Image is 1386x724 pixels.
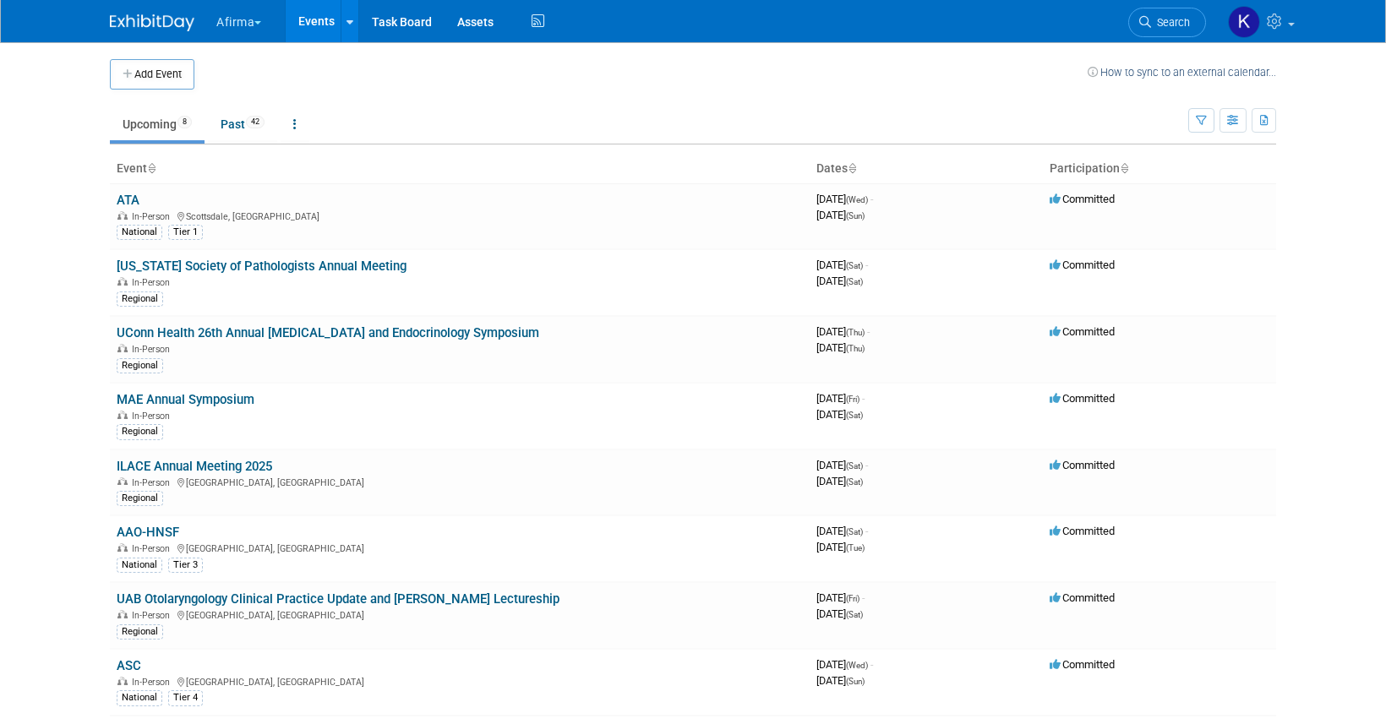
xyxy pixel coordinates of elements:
[1050,658,1115,671] span: Committed
[846,211,865,220] span: (Sun)
[110,108,205,140] a: Upcoming8
[117,277,128,286] img: In-Person Event
[846,594,859,603] span: (Fri)
[117,541,803,554] div: [GEOGRAPHIC_DATA], [GEOGRAPHIC_DATA]
[846,328,865,337] span: (Thu)
[846,344,865,353] span: (Thu)
[132,543,175,554] span: In-Person
[132,610,175,621] span: In-Person
[117,225,162,240] div: National
[846,411,863,420] span: (Sat)
[117,209,803,222] div: Scottsdale, [GEOGRAPHIC_DATA]
[1228,6,1260,38] img: Keirsten Davis
[208,108,277,140] a: Past42
[1128,8,1206,37] a: Search
[168,225,203,240] div: Tier 1
[865,259,868,271] span: -
[867,325,870,338] span: -
[870,193,873,205] span: -
[846,661,868,670] span: (Wed)
[117,411,128,419] img: In-Person Event
[1050,459,1115,471] span: Committed
[132,344,175,355] span: In-Person
[816,674,865,687] span: [DATE]
[117,624,163,640] div: Regional
[810,155,1043,183] th: Dates
[117,291,163,307] div: Regional
[117,543,128,552] img: In-Person Event
[816,392,865,405] span: [DATE]
[117,610,128,618] img: In-Person Event
[816,658,873,671] span: [DATE]
[846,195,868,204] span: (Wed)
[132,211,175,222] span: In-Person
[816,525,868,537] span: [DATE]
[816,607,863,620] span: [DATE]
[117,677,128,685] img: In-Person Event
[1088,66,1276,79] a: How to sync to an external calendar...
[117,674,803,688] div: [GEOGRAPHIC_DATA], [GEOGRAPHIC_DATA]
[816,459,868,471] span: [DATE]
[117,211,128,220] img: In-Person Event
[1151,16,1190,29] span: Search
[816,259,868,271] span: [DATE]
[846,543,865,553] span: (Tue)
[1050,259,1115,271] span: Committed
[846,261,863,270] span: (Sat)
[846,610,863,619] span: (Sat)
[846,677,865,686] span: (Sun)
[117,358,163,373] div: Regional
[816,193,873,205] span: [DATE]
[846,277,863,286] span: (Sat)
[1050,591,1115,604] span: Committed
[1043,155,1276,183] th: Participation
[117,392,254,407] a: MAE Annual Symposium
[862,591,865,604] span: -
[816,209,865,221] span: [DATE]
[110,59,194,90] button: Add Event
[846,477,863,487] span: (Sat)
[110,155,810,183] th: Event
[117,591,559,607] a: UAB Otolaryngology Clinical Practice Update and [PERSON_NAME] Lectureship
[865,459,868,471] span: -
[132,277,175,288] span: In-Person
[816,325,870,338] span: [DATE]
[816,475,863,487] span: [DATE]
[848,161,856,175] a: Sort by Start Date
[117,325,539,340] a: UConn Health 26th Annual [MEDICAL_DATA] and Endocrinology Symposium
[132,411,175,422] span: In-Person
[117,459,272,474] a: ILACE Annual Meeting 2025
[117,558,162,573] div: National
[117,607,803,621] div: [GEOGRAPHIC_DATA], [GEOGRAPHIC_DATA]
[117,525,179,540] a: AAO-HNSF
[246,116,265,128] span: 42
[846,527,863,536] span: (Sat)
[865,525,868,537] span: -
[816,341,865,354] span: [DATE]
[846,461,863,471] span: (Sat)
[168,690,203,705] div: Tier 4
[117,658,141,673] a: ASC
[110,14,194,31] img: ExhibitDay
[168,558,203,573] div: Tier 3
[862,392,865,405] span: -
[1050,392,1115,405] span: Committed
[147,161,156,175] a: Sort by Event Name
[117,690,162,705] div: National
[870,658,873,671] span: -
[117,491,163,506] div: Regional
[117,424,163,439] div: Regional
[132,477,175,488] span: In-Person
[1050,193,1115,205] span: Committed
[846,395,859,404] span: (Fri)
[117,477,128,486] img: In-Person Event
[132,677,175,688] span: In-Person
[816,275,863,287] span: [DATE]
[1120,161,1128,175] a: Sort by Participation Type
[1050,325,1115,338] span: Committed
[177,116,192,128] span: 8
[816,541,865,553] span: [DATE]
[117,344,128,352] img: In-Person Event
[117,193,139,208] a: ATA
[1050,525,1115,537] span: Committed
